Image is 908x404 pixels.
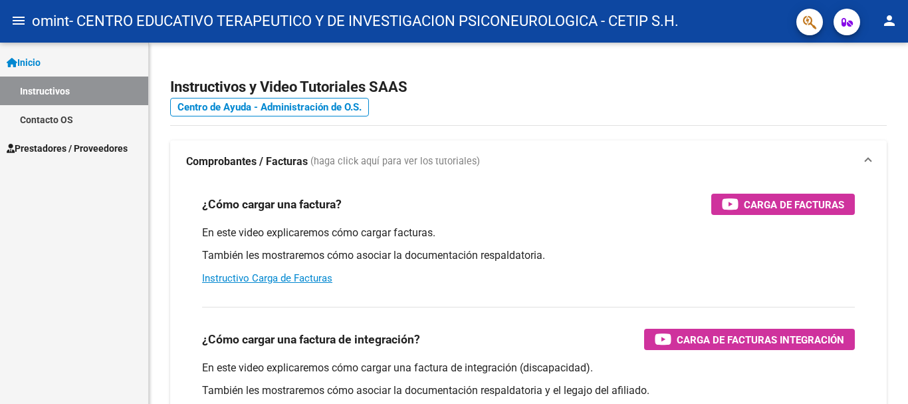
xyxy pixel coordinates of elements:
[186,154,308,169] strong: Comprobantes / Facturas
[202,272,332,284] a: Instructivo Carga de Facturas
[202,330,420,349] h3: ¿Cómo cargar una factura de integración?
[677,331,844,348] span: Carga de Facturas Integración
[170,98,369,116] a: Centro de Ayuda - Administración de O.S.
[7,141,128,156] span: Prestadores / Proveedores
[202,248,855,263] p: También les mostraremos cómo asociar la documentación respaldatoria.
[863,359,895,391] iframe: Intercom live chat
[11,13,27,29] mat-icon: menu
[170,75,887,100] h2: Instructivos y Video Tutoriales SAAS
[69,7,679,36] span: - CENTRO EDUCATIVO TERAPEUTICO Y DE INVESTIGACION PSICONEUROLOGICA - CETIP S.H.
[170,140,887,183] mat-expansion-panel-header: Comprobantes / Facturas (haga click aquí para ver los tutoriales)
[310,154,480,169] span: (haga click aquí para ver los tutoriales)
[744,196,844,213] span: Carga de Facturas
[644,329,855,350] button: Carga de Facturas Integración
[202,361,855,375] p: En este video explicaremos cómo cargar una factura de integración (discapacidad).
[32,7,69,36] span: omint
[711,194,855,215] button: Carga de Facturas
[881,13,897,29] mat-icon: person
[202,226,855,240] p: En este video explicaremos cómo cargar facturas.
[202,195,342,214] h3: ¿Cómo cargar una factura?
[202,383,855,398] p: También les mostraremos cómo asociar la documentación respaldatoria y el legajo del afiliado.
[7,55,41,70] span: Inicio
